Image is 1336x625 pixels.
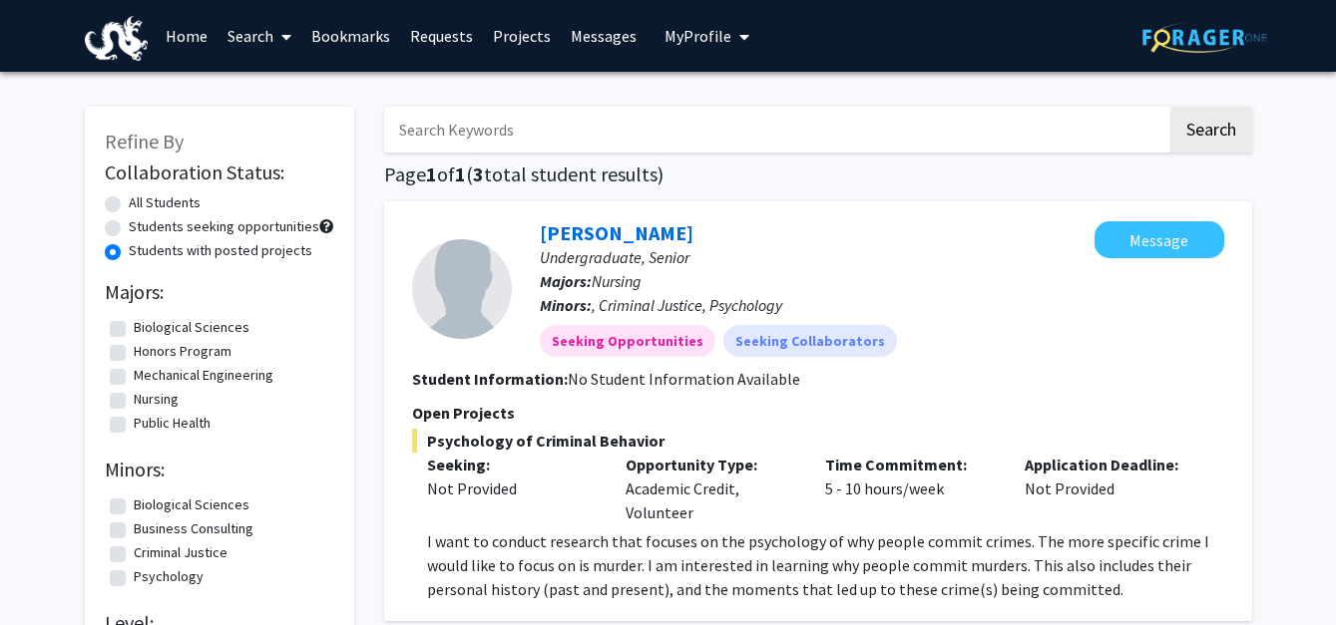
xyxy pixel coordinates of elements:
[134,365,273,386] label: Mechanical Engineering
[134,341,231,362] label: Honors Program
[105,129,184,154] span: Refine By
[105,160,334,184] h2: Collaboration Status:
[1170,107,1252,153] button: Search
[105,458,334,481] h2: Minors:
[134,317,249,338] label: Biological Sciences
[134,518,253,539] label: Business Consulting
[1095,221,1224,258] button: Message Lexi Abrams
[427,453,597,476] p: Seeking:
[810,453,1010,524] div: 5 - 10 hours/week
[592,295,782,315] span: , Criminal Justice, Psychology
[540,247,689,267] span: Undergraduate, Senior
[1025,453,1194,476] p: Application Deadline:
[1010,453,1209,524] div: Not Provided
[105,280,334,304] h2: Majors:
[568,369,800,389] span: No Student Information Available
[483,1,561,71] a: Projects
[455,161,466,186] span: 1
[134,389,179,410] label: Nursing
[540,325,715,357] mat-chip: Seeking Opportunities
[611,453,810,524] div: Academic Credit, Volunteer
[129,192,201,213] label: All Students
[129,216,319,237] label: Students seeking opportunities
[400,1,483,71] a: Requests
[626,453,795,476] p: Opportunity Type:
[540,295,592,315] b: Minors:
[301,1,400,71] a: Bookmarks
[134,566,204,587] label: Psychology
[156,1,218,71] a: Home
[15,535,85,610] iframe: Chat
[592,271,642,291] span: Nursing
[723,325,897,357] mat-chip: Seeking Collaborators
[218,1,301,71] a: Search
[825,453,995,476] p: Time Commitment:
[665,26,731,46] span: My Profile
[426,161,437,186] span: 1
[561,1,647,71] a: Messages
[540,271,592,291] b: Majors:
[85,16,149,61] img: Drexel University Logo
[412,369,568,389] b: Student Information:
[540,220,693,245] a: [PERSON_NAME]
[427,476,597,500] div: Not Provided
[384,107,1167,153] input: Search Keywords
[134,494,249,515] label: Biological Sciences
[134,542,227,563] label: Criminal Justice
[1142,22,1267,53] img: ForagerOne Logo
[129,240,312,261] label: Students with posted projects
[412,429,1224,453] span: Psychology of Criminal Behavior
[473,161,484,186] span: 3
[412,403,515,423] span: Open Projects
[384,162,1252,186] h1: Page of ( total student results)
[427,529,1224,601] p: I want to conduct research that focuses on the psychology of why people commit crimes. The more s...
[134,413,211,434] label: Public Health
